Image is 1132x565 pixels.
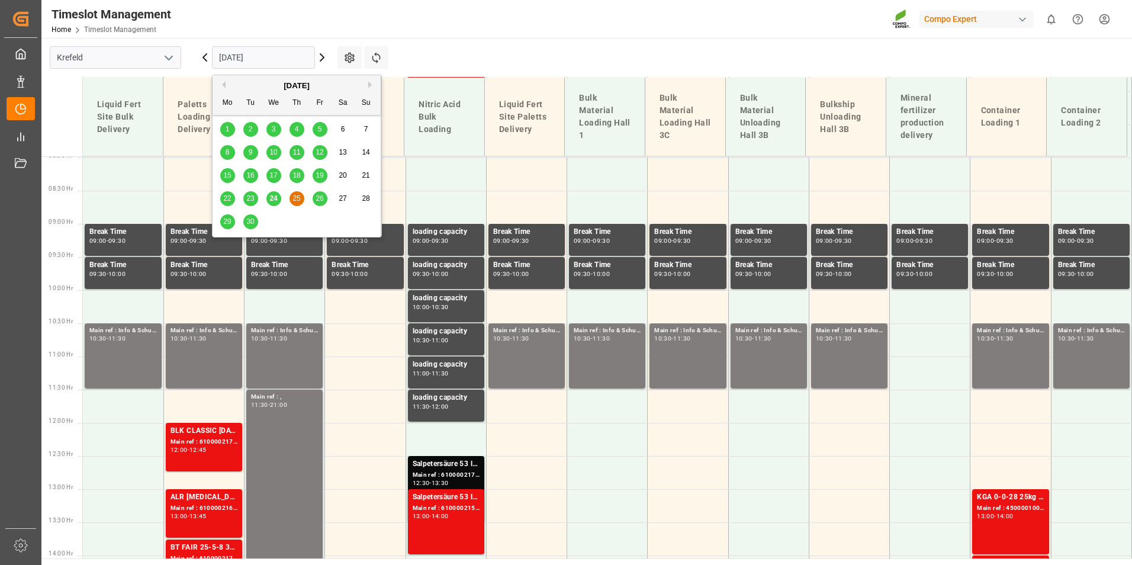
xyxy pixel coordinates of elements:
div: - [994,513,996,519]
div: Choose Monday, September 22nd, 2025 [220,191,235,206]
div: We [266,96,281,111]
div: Sa [336,96,350,111]
div: Choose Sunday, September 21st, 2025 [359,168,374,183]
div: 10:30 [413,338,430,343]
div: 09:30 [189,238,207,243]
div: - [188,336,189,341]
div: loading capacity [413,359,480,371]
div: Th [290,96,304,111]
div: Choose Sunday, September 28th, 2025 [359,191,374,206]
div: Choose Tuesday, September 30th, 2025 [243,214,258,229]
div: 09:30 [493,271,510,277]
span: 18 [292,171,300,179]
div: 10:30 [735,336,752,341]
div: 13:00 [413,513,430,519]
div: Break Time [735,259,802,271]
div: Choose Thursday, September 25th, 2025 [290,191,304,206]
span: 13:00 Hr [49,484,73,490]
div: 10:30 [432,304,449,310]
div: Choose Friday, September 5th, 2025 [313,122,327,137]
div: - [349,271,350,277]
div: Nitric Acid Bulk Loading [414,94,475,140]
div: loading capacity [413,226,480,238]
div: - [752,238,754,243]
div: 09:00 [413,238,430,243]
div: Break Time [654,259,721,271]
div: Choose Wednesday, September 24th, 2025 [266,191,281,206]
a: Home [52,25,71,34]
div: Choose Saturday, September 13th, 2025 [336,145,350,160]
div: 11:30 [251,402,268,407]
div: Main ref : 6100002165, 2000000743 [171,503,237,513]
div: 10:00 [270,271,287,277]
div: - [591,238,593,243]
div: 09:30 [1058,271,1075,277]
div: - [268,336,270,341]
span: 08:30 Hr [49,185,73,192]
div: Fr [313,96,327,111]
input: Type to search/select [50,46,181,69]
div: 09:30 [332,271,349,277]
span: 2 [249,125,253,133]
span: 09:00 Hr [49,219,73,225]
div: Compo Expert [919,11,1033,28]
span: 6 [341,125,345,133]
span: 19 [316,171,323,179]
div: Break Time [89,259,157,271]
div: 09:00 [1058,238,1075,243]
div: 11:00 [432,338,449,343]
div: 09:00 [896,238,914,243]
div: loading capacity [413,326,480,338]
div: - [914,271,915,277]
div: 12:00 [432,404,449,409]
div: 11:30 [996,336,1014,341]
div: 09:30 [512,238,529,243]
span: 22 [223,194,231,203]
div: 14:00 [432,513,449,519]
div: - [994,336,996,341]
span: 30 [246,217,254,226]
div: 12:45 [189,447,207,452]
div: Break Time [493,226,560,238]
div: 09:30 [996,238,1014,243]
img: Screenshot%202023-09-29%20at%2010.02.21.png_1712312052.png [892,9,911,30]
div: Choose Sunday, September 7th, 2025 [359,122,374,137]
div: Break Time [816,226,883,238]
div: - [1075,271,1076,277]
div: - [671,336,673,341]
div: 09:00 [89,238,107,243]
span: 27 [339,194,346,203]
span: 28 [362,194,369,203]
div: - [994,271,996,277]
div: Salpetersäure 53 lose [413,458,480,470]
div: Main ref : , [251,392,318,402]
div: Main ref : Info & Schulung Inventur, [574,326,641,336]
div: Container Loading 2 [1056,99,1117,134]
div: 10:00 [754,271,771,277]
div: BT FAIR 25-5-8 35%UH 3M 25kg (x40) INTFET 6-0-12 KR 25kgx40 DE,AT,[GEOGRAPHIC_DATA],ES,ITFLO T CL... [171,542,237,554]
div: - [188,271,189,277]
div: 09:30 [593,238,610,243]
div: 12:30 [413,480,430,486]
div: 11:30 [270,336,287,341]
div: - [429,238,431,243]
div: Break Time [654,226,721,238]
div: Liquid Fert Site Bulk Delivery [92,94,153,140]
div: 10:30 [89,336,107,341]
div: - [833,238,835,243]
div: Choose Friday, September 26th, 2025 [313,191,327,206]
div: 09:00 [816,238,833,243]
div: 11:30 [593,336,610,341]
div: - [833,336,835,341]
div: - [914,238,915,243]
span: 13 [339,148,346,156]
div: 10:30 [816,336,833,341]
div: Choose Monday, September 29th, 2025 [220,214,235,229]
div: 11:30 [673,336,690,341]
div: 09:30 [977,271,994,277]
div: 11:30 [108,336,126,341]
div: Container Loading 1 [976,99,1037,134]
div: 10:00 [432,271,449,277]
span: 17 [269,171,277,179]
div: - [591,336,593,341]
